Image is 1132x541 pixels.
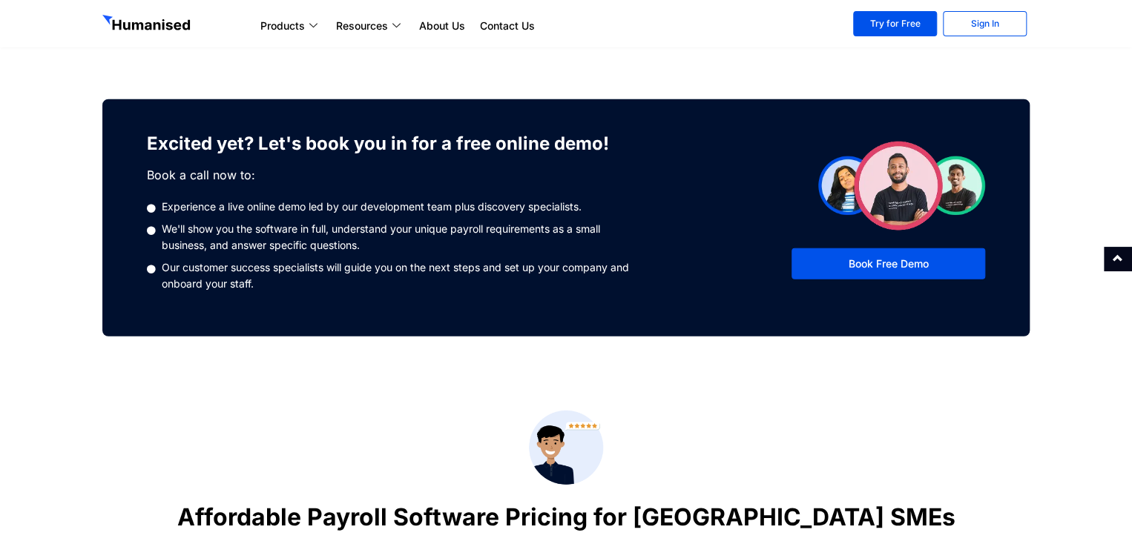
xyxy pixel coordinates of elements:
h3: Excited yet? Let's book you in for a free online demo! [147,129,633,159]
span: We'll show you the software in full, understand your unique payroll requirements as a small busin... [158,221,633,253]
span: Our customer success specialists will guide you on the next steps and set up your company and onb... [158,259,633,292]
a: Resources [329,17,412,35]
a: Sign In [943,11,1027,36]
a: Products [253,17,329,35]
a: About Us [412,17,473,35]
h2: Affordable Payroll Software Pricing for [GEOGRAPHIC_DATA] SMEs [102,499,1030,535]
img: GetHumanised Logo [102,15,193,34]
a: Book Free Demo [792,248,985,279]
a: Contact Us [473,17,542,35]
span: Experience a live online demo led by our development team plus discovery specialists. [158,199,582,215]
a: Try for Free [853,11,937,36]
p: Book a call now to: [147,166,633,184]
